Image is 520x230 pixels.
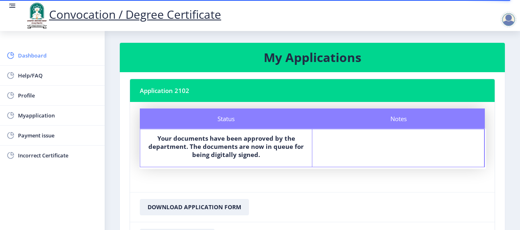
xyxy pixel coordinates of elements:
a: Convocation / Degree Certificate [25,7,221,22]
span: Help/FAQ [18,71,98,80]
nb-card-header: Application 2102 [130,79,495,102]
span: Payment issue [18,130,98,140]
b: Your documents have been approved by the department. The documents are now in queue for being dig... [148,134,304,159]
span: Myapplication [18,111,98,120]
span: Incorrect Certificate [18,150,98,160]
h3: My Applications [130,49,495,66]
img: logo [25,2,49,29]
span: Dashboard [18,51,98,60]
div: Status [140,108,312,129]
div: Notes [312,108,485,129]
button: Download Application Form [140,199,249,215]
span: Profile [18,91,98,100]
